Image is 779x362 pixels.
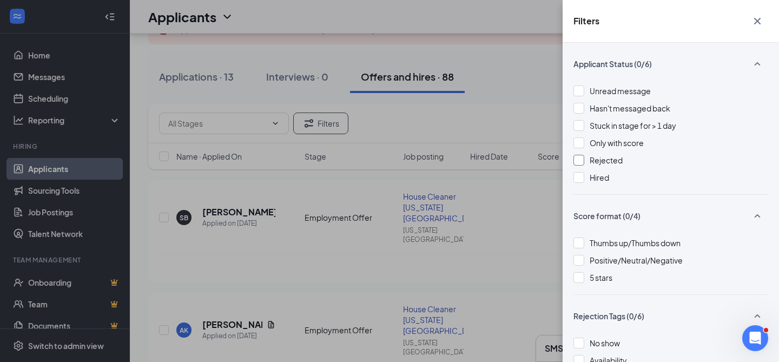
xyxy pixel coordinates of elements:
[573,15,599,27] h5: Filters
[573,210,641,221] span: Score format (0/4)
[751,209,764,222] svg: SmallChevronUp
[747,206,768,226] button: SmallChevronUp
[747,11,768,31] button: Cross
[590,103,670,113] span: Hasn't messaged back
[573,58,652,69] span: Applicant Status (0/6)
[590,238,681,248] span: Thumbs up/Thumbs down
[590,155,623,165] span: Rejected
[747,306,768,326] button: SmallChevronUp
[751,15,764,28] svg: Cross
[751,57,764,70] svg: SmallChevronUp
[590,338,620,348] span: No show
[573,311,644,321] span: Rejection Tags (0/6)
[590,121,676,130] span: Stuck in stage for > 1 day
[590,255,683,265] span: Positive/Neutral/Negative
[590,173,609,182] span: Hired
[590,273,612,282] span: 5 stars
[590,138,644,148] span: Only with score
[742,325,768,351] iframe: Intercom live chat
[590,86,651,96] span: Unread message
[747,54,768,74] button: SmallChevronUp
[751,310,764,322] svg: SmallChevronUp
